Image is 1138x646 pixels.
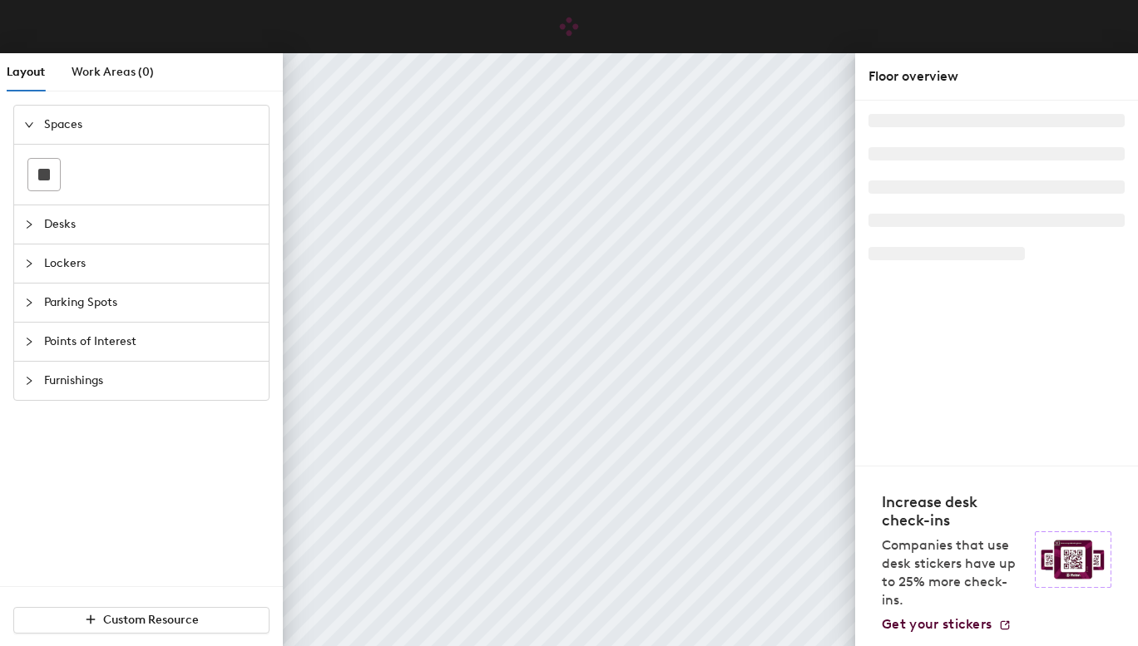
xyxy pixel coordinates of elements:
span: Custom Resource [103,613,199,627]
span: Get your stickers [882,616,992,632]
span: collapsed [24,376,34,386]
span: collapsed [24,219,34,229]
span: Parking Spots [44,284,259,322]
span: Desks [44,205,259,244]
span: collapsed [24,259,34,269]
img: Sticker logo [1035,531,1111,588]
span: collapsed [24,298,34,308]
div: Floor overview [868,67,1125,86]
a: Get your stickers [882,616,1012,633]
span: collapsed [24,337,34,347]
button: Custom Resource [13,607,270,634]
span: Lockers [44,244,259,283]
h4: Increase desk check-ins [882,493,1025,530]
span: Furnishings [44,362,259,400]
span: Work Areas (0) [72,65,154,79]
p: Companies that use desk stickers have up to 25% more check-ins. [882,536,1025,609]
span: Points of Interest [44,323,259,361]
span: expanded [24,120,34,130]
span: Layout [7,65,45,79]
span: Spaces [44,106,259,144]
